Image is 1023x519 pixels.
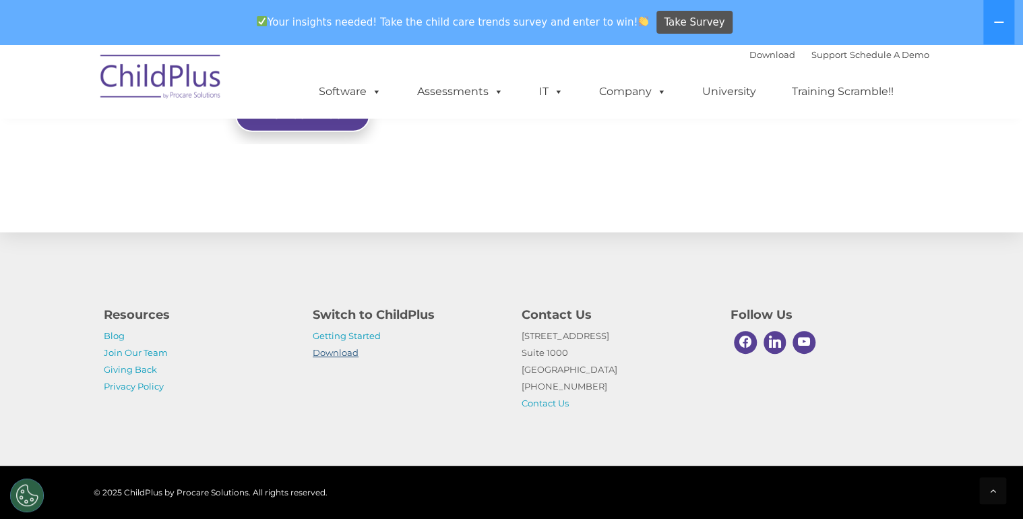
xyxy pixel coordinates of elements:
[789,328,819,357] a: Youtube
[104,381,164,392] a: Privacy Policy
[664,11,724,34] span: Take Survey
[104,330,125,341] a: Blog
[313,347,359,358] a: Download
[404,78,517,105] a: Assessments
[104,347,168,358] a: Join Our Team
[10,479,44,512] button: Cookies Settings
[749,49,795,60] a: Download
[522,305,710,324] h4: Contact Us
[313,305,501,324] h4: Switch to ChildPlus
[305,78,395,105] a: Software
[638,16,648,26] img: 👏
[749,49,929,60] font: |
[731,305,919,324] h4: Follow Us
[187,144,245,154] span: Phone number
[104,305,292,324] h4: Resources
[526,78,577,105] a: IT
[104,364,157,375] a: Giving Back
[778,78,907,105] a: Training Scramble!!
[656,11,733,34] a: Take Survey
[522,398,569,408] a: Contact Us
[187,89,228,99] span: Last name
[257,16,267,26] img: ✅
[94,45,228,113] img: ChildPlus by Procare Solutions
[586,78,680,105] a: Company
[251,9,654,35] span: Your insights needed! Take the child care trends survey and enter to win!
[522,328,710,412] p: [STREET_ADDRESS] Suite 1000 [GEOGRAPHIC_DATA] [PHONE_NUMBER]
[689,78,770,105] a: University
[760,328,790,357] a: Linkedin
[313,330,381,341] a: Getting Started
[731,328,760,357] a: Facebook
[94,487,328,497] span: © 2025 ChildPlus by Procare Solutions. All rights reserved.
[811,49,847,60] a: Support
[850,49,929,60] a: Schedule A Demo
